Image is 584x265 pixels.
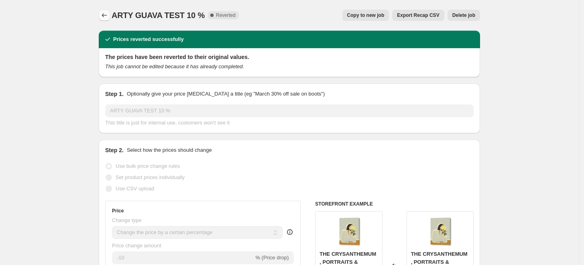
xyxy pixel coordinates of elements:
[112,243,161,249] span: Price change amount
[105,90,124,98] h2: Step 1.
[392,10,444,21] button: Export Recap CSV
[255,255,289,261] span: % (Price drop)
[105,63,244,69] i: This job cannot be edited because it has already completed.
[452,12,475,18] span: Delete job
[127,146,212,154] p: Select how the prices should change
[448,10,480,21] button: Delete job
[286,228,294,236] div: help
[112,11,205,20] span: ARTY GUAVA TEST 10 %
[333,216,365,248] img: The-Crysanthemum-By-Arty-Guava-Wall-Art-Prints-in-Gallery-Wrap_80x.jpg
[112,251,254,264] input: -15
[216,12,236,18] span: Reverted
[105,146,124,154] h2: Step 2.
[127,90,325,98] p: Optionally give your price [MEDICAL_DATA] a title (eg "March 30% off sale on boots")
[397,12,439,18] span: Export Recap CSV
[116,174,185,180] span: Set product prices individually
[105,120,230,126] span: This title is just for internal use, customers won't see it
[112,208,124,214] h3: Price
[112,217,142,223] span: Change type
[105,53,474,61] h2: The prices have been reverted to their original values.
[113,35,184,43] h2: Prices reverted successfully
[424,216,456,248] img: The-Crysanthemum-By-Arty-Guava-Wall-Art-Prints-in-Gallery-Wrap_80x.jpg
[116,163,180,169] span: Use bulk price change rules
[105,104,474,117] input: 30% off holiday sale
[99,10,110,21] button: Price change jobs
[347,12,385,18] span: Copy to new job
[315,201,474,207] h6: STOREFRONT EXAMPLE
[342,10,389,21] button: Copy to new job
[116,185,154,192] span: Use CSV upload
